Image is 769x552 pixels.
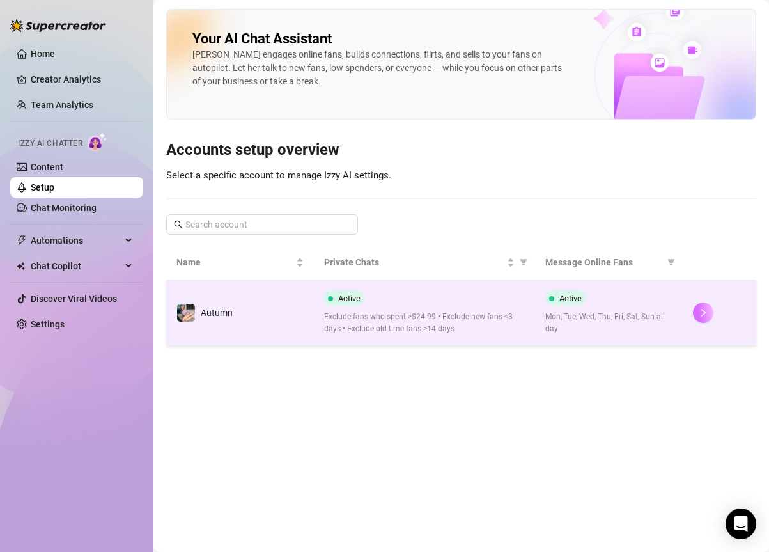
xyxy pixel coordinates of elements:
[177,304,195,322] img: Autumn
[166,245,314,280] th: Name
[517,253,530,272] span: filter
[31,203,97,213] a: Chat Monitoring
[192,48,569,88] div: [PERSON_NAME] engages online fans, builds connections, flirts, and sells to your fans on autopilo...
[699,308,708,317] span: right
[185,217,340,232] input: Search account
[192,30,332,48] h2: Your AI Chat Assistant
[693,303,713,323] button: right
[18,138,82,150] span: Izzy AI Chatter
[31,319,65,329] a: Settings
[31,294,117,304] a: Discover Viral Videos
[31,49,55,59] a: Home
[31,182,54,193] a: Setup
[665,253,678,272] span: filter
[31,256,121,276] span: Chat Copilot
[31,230,121,251] span: Automations
[10,19,106,32] img: logo-BBDzfeDw.svg
[201,308,233,318] span: Autumn
[324,255,504,269] span: Private Chats
[31,100,93,110] a: Team Analytics
[667,258,675,266] span: filter
[166,170,391,181] span: Select a specific account to manage Izzy AI settings.
[174,220,183,229] span: search
[726,509,756,539] div: Open Intercom Messenger
[17,262,25,271] img: Chat Copilot
[545,311,672,335] span: Mon, Tue, Wed, Thu, Fri, Sat, Sun all day
[31,162,63,172] a: Content
[31,69,133,90] a: Creator Analytics
[559,294,582,303] span: Active
[520,258,527,266] span: filter
[545,255,662,269] span: Message Online Fans
[324,311,525,335] span: Exclude fans who spent >$24.99 • Exclude new fans <3 days • Exclude old-time fans >14 days
[166,140,756,161] h3: Accounts setup overview
[17,235,27,246] span: thunderbolt
[338,294,361,303] span: Active
[314,245,535,280] th: Private Chats
[176,255,293,269] span: Name
[88,132,107,151] img: AI Chatter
